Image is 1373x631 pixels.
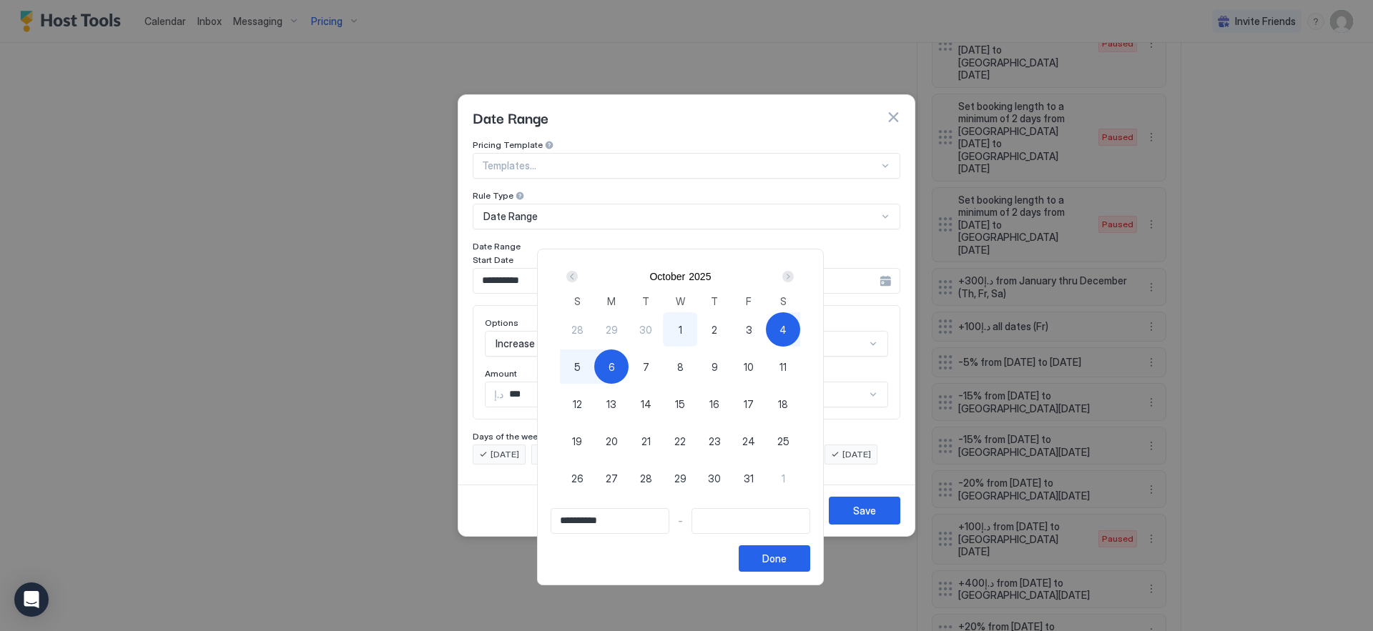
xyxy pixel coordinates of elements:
[739,545,810,572] button: Done
[560,461,594,495] button: 26
[675,397,685,412] span: 15
[629,387,663,421] button: 14
[606,322,618,337] span: 29
[697,424,732,458] button: 23
[606,434,618,449] span: 20
[712,322,717,337] span: 2
[732,424,766,458] button: 24
[744,359,754,374] span: 10
[711,294,718,309] span: T
[643,359,649,374] span: 7
[629,461,663,495] button: 28
[594,312,629,347] button: 29
[712,359,718,374] span: 9
[766,349,800,384] button: 11
[14,582,49,617] div: Open Intercom Messenger
[606,397,616,412] span: 13
[778,397,788,412] span: 18
[571,471,584,486] span: 26
[782,471,785,486] span: 1
[629,349,663,384] button: 7
[674,471,686,486] span: 29
[732,312,766,347] button: 3
[551,509,669,533] input: Input Field
[766,387,800,421] button: 18
[697,387,732,421] button: 16
[572,434,582,449] span: 19
[766,461,800,495] button: 1
[606,471,618,486] span: 27
[697,349,732,384] button: 9
[609,359,615,374] span: 6
[574,359,581,374] span: 5
[571,322,584,337] span: 28
[594,461,629,495] button: 27
[607,294,616,309] span: M
[732,349,766,384] button: 10
[762,551,787,566] div: Done
[766,312,800,347] button: 4
[676,294,685,309] span: W
[594,349,629,384] button: 6
[642,294,649,309] span: T
[641,397,651,412] span: 14
[744,397,754,412] span: 17
[629,312,663,347] button: 30
[594,387,629,421] button: 13
[663,312,697,347] button: 1
[746,294,752,309] span: F
[560,312,594,347] button: 28
[674,434,686,449] span: 22
[742,434,755,449] span: 24
[649,271,685,282] button: October
[709,434,721,449] span: 23
[574,294,581,309] span: S
[640,471,652,486] span: 28
[777,434,789,449] span: 25
[564,268,583,285] button: Prev
[560,387,594,421] button: 12
[663,387,697,421] button: 15
[679,322,682,337] span: 1
[641,434,651,449] span: 21
[779,359,787,374] span: 11
[746,322,752,337] span: 3
[780,294,787,309] span: S
[732,461,766,495] button: 31
[709,397,719,412] span: 16
[677,359,684,374] span: 8
[573,397,582,412] span: 12
[779,322,787,337] span: 4
[639,322,652,337] span: 30
[560,424,594,458] button: 19
[777,268,797,285] button: Next
[697,312,732,347] button: 2
[766,424,800,458] button: 25
[629,424,663,458] button: 21
[663,461,697,495] button: 29
[692,509,809,533] input: Input Field
[663,349,697,384] button: 8
[732,387,766,421] button: 17
[594,424,629,458] button: 20
[744,471,754,486] span: 31
[663,424,697,458] button: 22
[678,515,683,527] span: -
[689,271,711,282] button: 2025
[708,471,721,486] span: 30
[697,461,732,495] button: 30
[560,349,594,384] button: 5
